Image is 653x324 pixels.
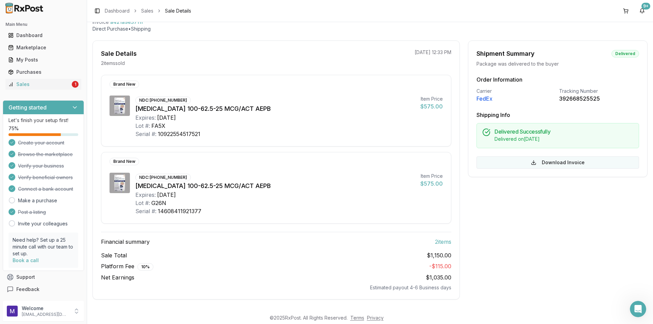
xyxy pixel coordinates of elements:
h3: Order Information [476,75,639,84]
button: Upload attachment [32,223,38,228]
span: Sale Details [165,7,191,14]
div: Invoice [93,19,109,25]
div: Serial #: [135,130,156,138]
div: Item Price [420,96,443,102]
div: [DATE] [157,191,176,199]
span: Browse the marketplace [18,151,73,158]
span: 2 item s [435,238,451,246]
a: Make a purchase [18,197,57,204]
div: Help [PERSON_NAME] understand how they’re doing: [5,192,112,213]
div: Delivered on [DATE] [495,136,633,142]
h1: [PERSON_NAME] [33,3,77,8]
button: Emoji picker [11,223,16,228]
textarea: Message… [6,208,130,220]
span: 75 % [9,125,19,132]
button: Feedback [3,283,84,295]
div: Delivered [612,50,639,57]
div: Elizabeth says… [5,122,131,149]
span: Platform Fee [101,262,153,271]
div: NDC: [PHONE_NUMBER] [135,174,191,181]
span: - $115.00 [429,263,451,270]
div: My team is trying to see when the tracking was changed but thank you for being responsive. You ar... [11,51,106,84]
a: Sales1 [5,78,81,90]
p: [EMAIL_ADDRESS][DOMAIN_NAME] [22,312,69,317]
div: so now what? will the order be confirmed ? [30,126,125,140]
div: Everything is completed on that one [5,171,103,186]
div: 10 % [137,263,153,271]
div: Dashboard [8,32,79,39]
button: Marketplace [3,42,84,53]
div: $575.00 [420,180,443,188]
img: Trelegy Ellipta 100-62.5-25 MCG/ACT AEPB [110,173,130,193]
div: FA5X [151,122,165,130]
span: a421a9e3711f [110,19,143,25]
a: Privacy [367,315,384,321]
span: Sale Total [101,251,127,259]
span: Create your account [18,139,64,146]
a: Marketplace [5,41,81,54]
div: [MEDICAL_DATA] 100-62.5-25 MCG/ACT AEPB [135,104,415,114]
p: Welcome [22,305,69,312]
span: Feedback [16,286,39,293]
span: $1,035.00 [426,274,451,281]
a: Dashboard [105,7,130,14]
span: Financial summary [101,238,150,246]
div: Marketplace [8,44,79,51]
div: Package was delivered to the buyer [476,61,639,67]
a: Book a call [13,257,39,263]
div: Close [119,3,132,15]
div: Sale Details [101,49,137,58]
button: Sales1 [3,79,84,90]
h3: Shipping Info [476,111,639,119]
button: go back [4,3,17,16]
img: RxPost Logo [3,3,46,14]
span: Verify your business [18,163,64,169]
a: Dashboard [5,29,81,41]
div: and it was delievered [DATE] [51,26,131,41]
div: and it was delievered [DATE] [56,30,125,37]
span: $1,150.00 [427,251,451,259]
button: 9+ [637,5,648,16]
button: Download Invoice [476,156,639,169]
a: Invite your colleagues [18,220,68,227]
div: Roxy says… [5,192,131,214]
span: Connect a bank account [18,186,73,192]
div: G26N [151,199,166,207]
button: Dashboard [3,30,84,41]
div: NDC: [PHONE_NUMBER] [135,97,191,104]
p: [DATE] 12:33 PM [415,49,451,56]
p: Need help? Set up a 25 minute call with our team to set up. [13,237,74,257]
div: Lot #: [135,122,150,130]
div: Carrier [476,88,556,95]
div: 14608411921377 [158,207,201,215]
div: Elizabeth says… [5,93,131,122]
button: Support [3,271,84,283]
img: User avatar [7,306,18,317]
h5: Delivered Successfully [495,129,633,134]
span: Net Earnings [101,273,134,282]
div: Manuel says… [5,149,131,171]
div: Serial #: [135,207,156,215]
div: Sales [8,81,70,88]
div: $575.00 [420,102,443,110]
div: FedEx [476,95,556,103]
div: Brand New [110,158,139,165]
a: Purchases [5,66,81,78]
div: Yes my team is working on it right now should be updated in 30 min or less [11,153,106,167]
div: Expires: [135,114,156,122]
div: yes because i called fedex as well and confirmed address and recipient which matches the label of... [30,98,125,118]
div: Shipment Summary [476,49,535,58]
h3: Getting started [9,103,47,112]
iframe: Intercom live chat [630,301,646,317]
div: Tracking Number [559,88,639,95]
img: Trelegy Ellipta 100-62.5-25 MCG/ACT AEPB [110,96,130,116]
div: Expires: [135,191,156,199]
button: Gif picker [21,223,27,228]
a: Sales [141,7,153,14]
div: Purchases [8,69,79,75]
div: My Posts [8,56,79,63]
div: Manuel says… [5,171,131,192]
a: Terms [350,315,364,321]
div: Everything is completed on that one [11,175,98,182]
p: Direct Purchase • Shipping [93,25,648,32]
